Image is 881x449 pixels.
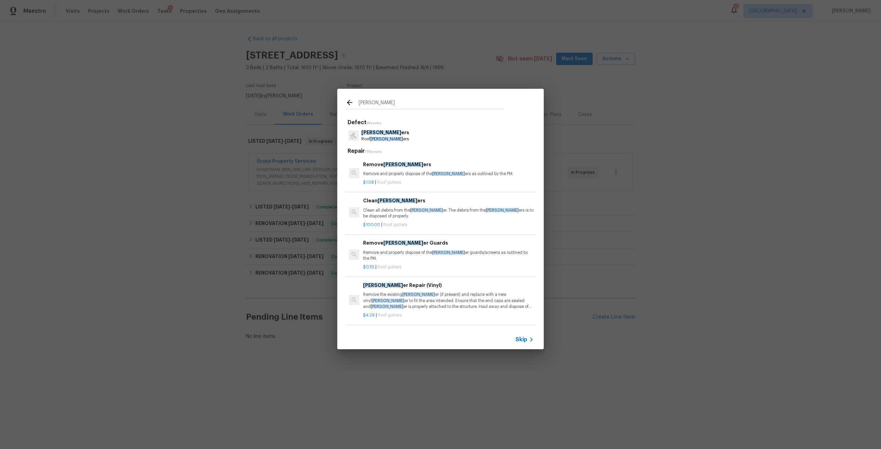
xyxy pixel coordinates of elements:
[361,136,409,142] p: Roof ers
[363,250,534,261] p: Remove and properly dispose of the er guards/screens as outlined by the PM.
[363,161,534,168] h6: Remove ers
[383,162,423,167] span: [PERSON_NAME]
[377,180,401,184] span: Roof gutters
[410,208,443,212] span: [PERSON_NAME]
[383,240,423,245] span: [PERSON_NAME]
[363,281,534,289] h6: er Repair (Vinyl)
[363,180,534,185] p: |
[363,171,534,177] p: Remove and properly dispose of the ers as outlined by the PM.
[363,180,374,184] span: $1.08
[372,299,404,303] span: [PERSON_NAME]
[363,313,375,317] span: $4.29
[363,223,380,227] span: $100.00
[363,283,403,288] span: [PERSON_NAME]
[383,223,407,227] span: Roof gutters
[402,292,435,297] span: [PERSON_NAME]
[361,129,409,136] p: ers
[363,265,374,269] span: $0.55
[359,99,505,109] input: Search issues or repairs
[363,312,534,318] p: |
[363,264,534,270] p: |
[361,130,401,135] span: [PERSON_NAME]
[371,304,403,309] span: [PERSON_NAME]
[378,198,417,203] span: [PERSON_NAME]
[432,250,465,255] span: [PERSON_NAME]
[378,265,401,269] span: Roof gutters
[432,172,465,176] span: [PERSON_NAME]
[363,222,534,228] p: |
[365,150,382,153] span: 17 Results
[367,121,381,125] span: 1 Results
[363,207,534,219] p: Clean all debris from the er. The debris from the ers is to be disposed of properly.
[486,208,519,212] span: [PERSON_NAME]
[348,119,535,126] h5: Defect
[370,137,403,141] span: [PERSON_NAME]
[348,148,535,155] h5: Repair
[516,336,527,343] span: Skip
[378,313,402,317] span: Roof gutters
[363,239,534,247] h6: Remove er Guards
[363,197,534,204] h6: Clean ers
[363,292,534,309] p: Remove the existing er (if present) and replace with a new vinyl er to fit the area intended. Ens...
